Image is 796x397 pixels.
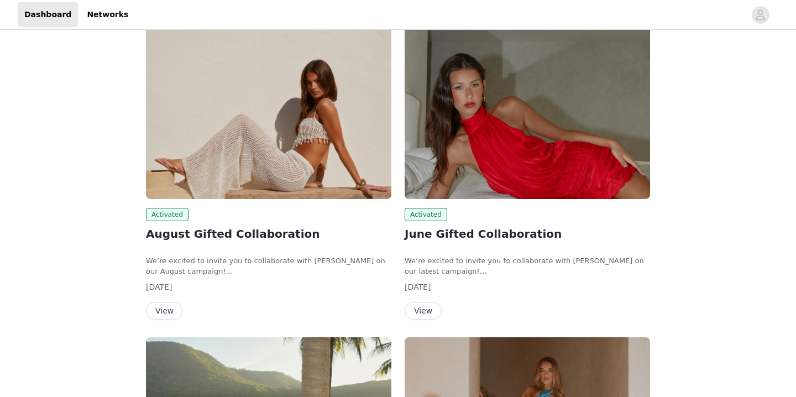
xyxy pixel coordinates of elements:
[405,226,650,242] h2: June Gifted Collaboration
[146,302,183,320] button: View
[405,255,650,277] p: We’re excited to invite you to collaborate with [PERSON_NAME] on our latest campaign!
[405,15,650,199] img: Peppermayo USA
[405,283,431,291] span: [DATE]
[146,255,391,277] p: We’re excited to invite you to collaborate with [PERSON_NAME] on our August campaign!
[755,6,766,24] div: avatar
[146,15,391,199] img: Peppermayo USA
[18,2,78,27] a: Dashboard
[405,208,447,221] span: Activated
[146,307,183,315] a: View
[146,208,188,221] span: Activated
[80,2,135,27] a: Networks
[405,302,442,320] button: View
[146,283,172,291] span: [DATE]
[146,226,391,242] h2: August Gifted Collaboration
[405,307,442,315] a: View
